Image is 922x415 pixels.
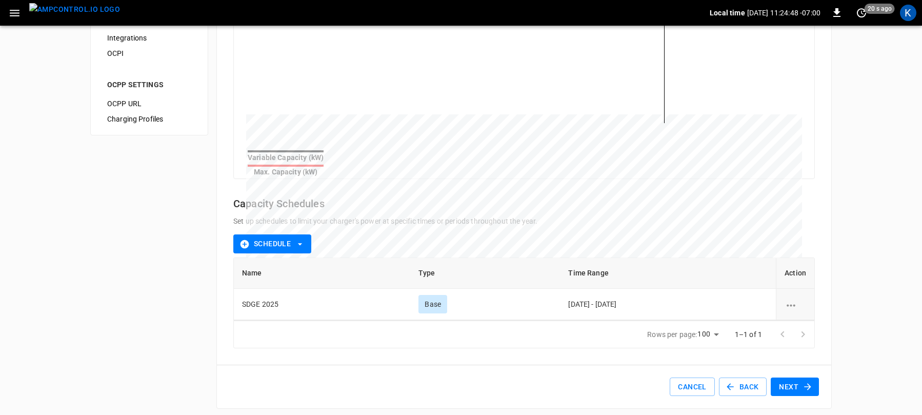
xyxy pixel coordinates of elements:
td: SDGE 2025 [234,289,410,320]
span: 20 s ago [865,4,895,14]
th: Name [234,258,410,289]
div: Charging Profiles [99,111,199,127]
button: Schedule [233,234,311,253]
span: OCPP URL [107,98,191,109]
img: ampcontrol.io logo [29,3,120,16]
span: OCPI [107,48,191,59]
p: Local time [710,8,745,18]
th: Type [410,258,560,289]
button: set refresh interval [853,5,870,21]
div: profile-icon [900,5,916,21]
p: [DATE] 11:24:48 -07:00 [747,8,820,18]
div: schedule options [785,299,806,309]
div: 100 [697,327,722,342]
div: OCPP SETTINGS [107,80,191,90]
button: Cancel [670,378,714,397]
span: Integrations [107,33,191,44]
span: Charging Profiles [107,114,191,125]
p: Set up schedules to limit your charger's power at specific times or periods throughout the year. [233,216,815,226]
button: Next [771,378,819,397]
th: Time Range [560,258,776,289]
div: Integrations [99,30,199,46]
th: Action [776,258,814,289]
button: Back [719,378,767,397]
p: 1–1 of 1 [735,329,762,340]
div: OCPP URL [99,96,199,111]
div: OCPI [99,46,199,61]
h6: Capacity Schedules [233,195,815,212]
